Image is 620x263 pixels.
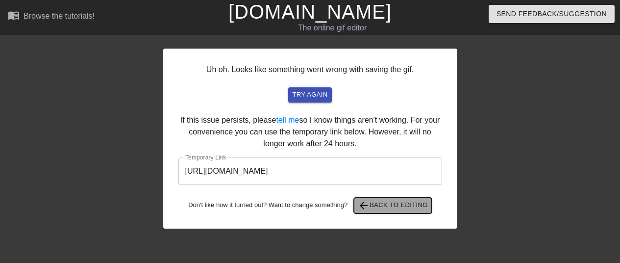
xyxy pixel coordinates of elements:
button: Send Feedback/Suggestion [489,5,615,23]
a: Browse the tutorials! [8,9,95,25]
span: try again [292,89,327,101]
a: tell me [276,116,299,124]
span: Send Feedback/Suggestion [496,8,607,20]
input: bare [178,158,442,185]
div: Don't like how it turned out? Want to change something? [178,198,442,213]
span: menu_book [8,9,20,21]
div: Browse the tutorials! [24,12,95,20]
button: Back to Editing [354,198,432,213]
button: try again [288,87,331,103]
div: Uh oh. Looks like something went wrong with saving the gif. If this issue persists, please so I k... [163,49,457,229]
div: The online gif editor [212,22,453,34]
a: [DOMAIN_NAME] [228,1,392,23]
span: arrow_back [358,200,370,211]
span: Back to Editing [358,200,428,211]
